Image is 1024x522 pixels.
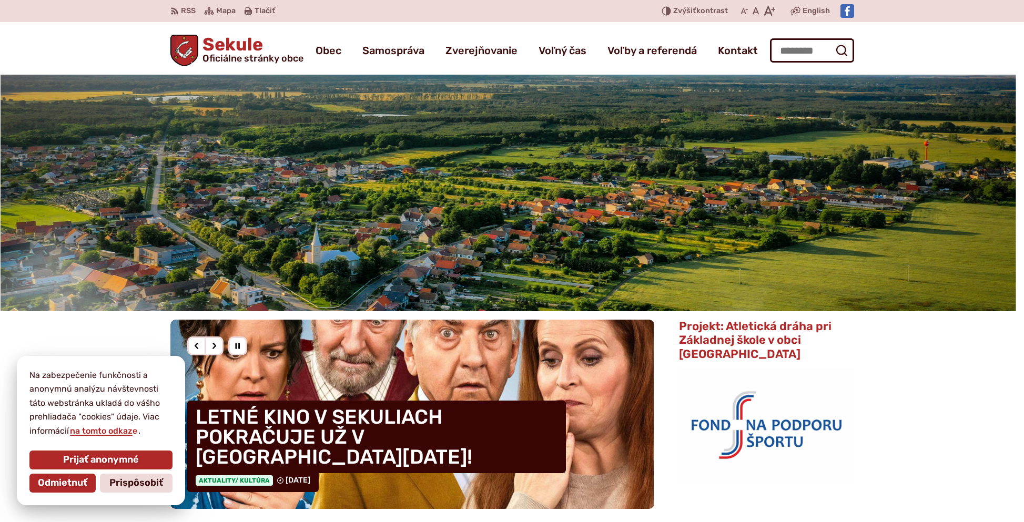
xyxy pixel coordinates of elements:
span: Mapa [216,5,236,17]
a: Zverejňovanie [445,36,518,65]
span: / Kultúra [235,477,270,484]
span: kontrast [673,7,728,16]
a: na tomto odkaze [69,426,138,436]
a: English [800,5,832,17]
img: Prejsť na Facebook stránku [840,4,854,18]
span: Projekt: Atletická dráha pri Základnej škole v obci [GEOGRAPHIC_DATA] [679,319,832,361]
span: Zvýšiť [673,6,696,15]
div: Pozastaviť pohyb slajdera [228,336,247,355]
span: Prijať anonymné [63,454,139,466]
h1: Sekule [198,36,303,63]
a: Obec [316,36,341,65]
span: RSS [181,5,196,17]
span: Prispôsobiť [109,477,163,489]
span: Odmietnuť [38,477,87,489]
span: Aktuality [196,475,273,486]
a: Logo Sekule, prejsť na domovskú stránku. [170,35,304,66]
span: Oficiálne stránky obce [202,54,303,63]
span: [DATE] [286,476,310,485]
a: LETNÉ KINO V SEKULIACH POKRAČUJE UŽ V [GEOGRAPHIC_DATA][DATE]! Aktuality/ Kultúra [DATE] [170,320,654,509]
button: Prijať anonymné [29,451,173,469]
img: logo_fnps.png [679,367,854,480]
h4: LETNÉ KINO V SEKULIACH POKRAČUJE UŽ V [GEOGRAPHIC_DATA][DATE]! [187,401,566,473]
p: Na zabezpečenie funkčnosti a anonymnú analýzu návštevnosti táto webstránka ukladá do vášho prehli... [29,369,173,438]
img: Prejsť na domovskú stránku [170,35,199,66]
a: Kontakt [718,36,758,65]
div: Predošlý slajd [187,336,206,355]
a: Samospráva [362,36,424,65]
button: Odmietnuť [29,474,96,493]
div: Nasledujúci slajd [205,336,224,355]
div: 2 / 8 [170,320,654,509]
button: Prispôsobiť [100,474,173,493]
span: Tlačiť [255,7,275,16]
a: Voľby a referendá [607,36,697,65]
a: Voľný čas [539,36,586,65]
span: English [803,5,830,17]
